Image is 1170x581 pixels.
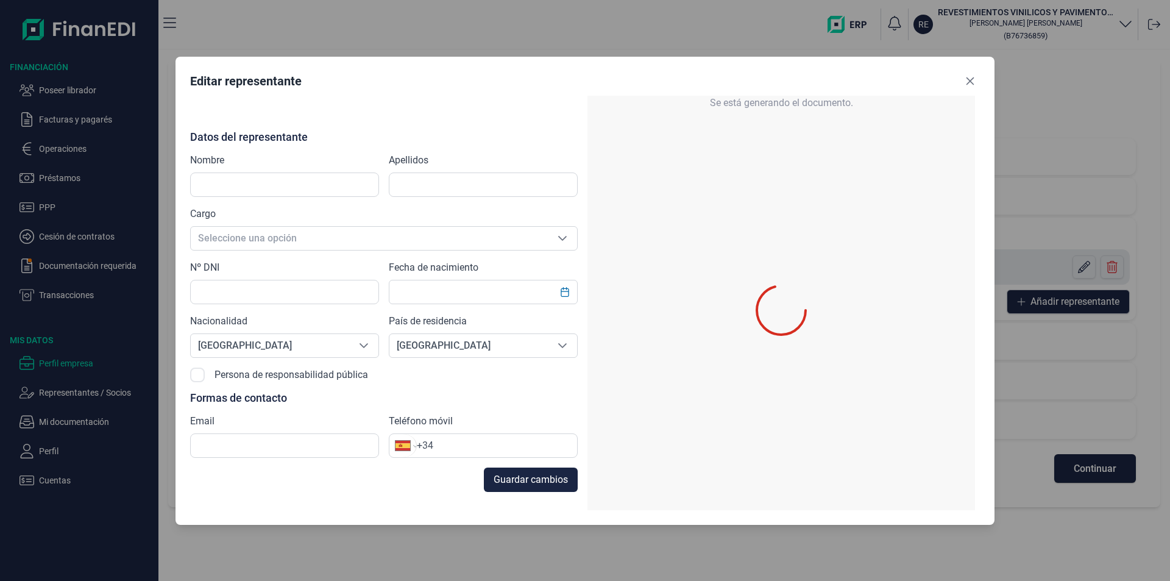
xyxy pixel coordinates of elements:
[389,153,428,168] label: Apellidos
[190,73,302,90] div: Editar representante
[190,153,224,168] label: Nombre
[960,71,980,91] button: Close
[190,207,216,221] label: Cargo
[190,392,578,404] p: Formas de contacto
[190,314,247,329] label: Nacionalidad
[191,227,548,250] span: Seleccione una opción
[191,334,349,357] span: [GEOGRAPHIC_DATA]
[389,314,467,329] label: País de residencia
[389,260,478,275] label: Fecha de nacimiento
[548,334,577,357] div: Seleccione una opción
[349,334,378,357] div: Seleccione una opción
[190,131,578,143] p: Datos del representante
[389,414,453,429] label: Teléfono móvil
[214,368,368,382] label: Persona de responsabilidad pública
[553,281,576,303] button: Choose Date
[190,414,214,429] label: Email
[548,227,577,250] div: Seleccione una opción
[190,260,219,275] label: Nº DNI
[710,96,853,110] span: Se está generando el documento.
[484,468,578,492] button: Guardar cambios
[389,334,548,357] span: [GEOGRAPHIC_DATA]
[494,472,568,487] span: Guardar cambios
